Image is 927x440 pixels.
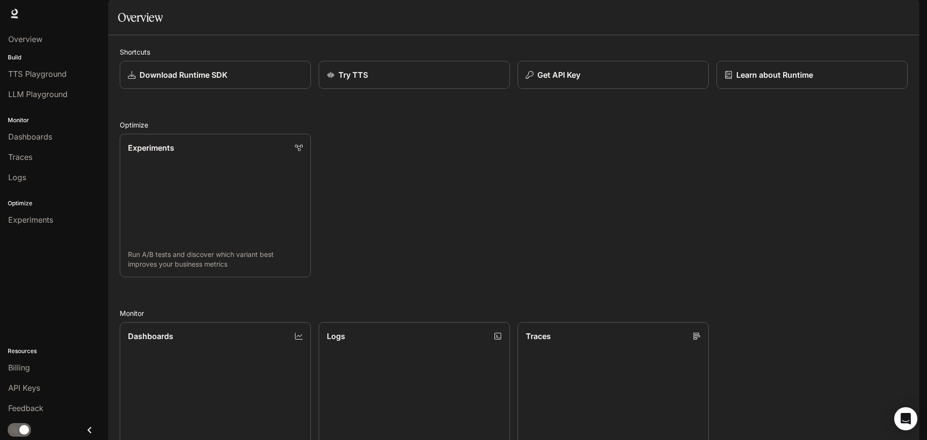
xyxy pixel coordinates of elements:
[128,250,303,269] p: Run A/B tests and discover which variant best improves your business metrics
[537,69,580,81] p: Get API Key
[716,61,908,89] a: Learn about Runtime
[518,61,709,89] button: Get API Key
[118,8,163,27] h1: Overview
[140,69,227,81] p: Download Runtime SDK
[319,61,510,89] a: Try TTS
[120,47,908,57] h2: Shortcuts
[338,69,368,81] p: Try TTS
[736,69,813,81] p: Learn about Runtime
[120,134,311,277] a: ExperimentsRun A/B tests and discover which variant best improves your business metrics
[894,407,917,430] div: Open Intercom Messenger
[128,330,173,342] p: Dashboards
[120,61,311,89] a: Download Runtime SDK
[120,120,908,130] h2: Optimize
[327,330,345,342] p: Logs
[120,308,908,318] h2: Monitor
[128,142,174,154] p: Experiments
[526,330,551,342] p: Traces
